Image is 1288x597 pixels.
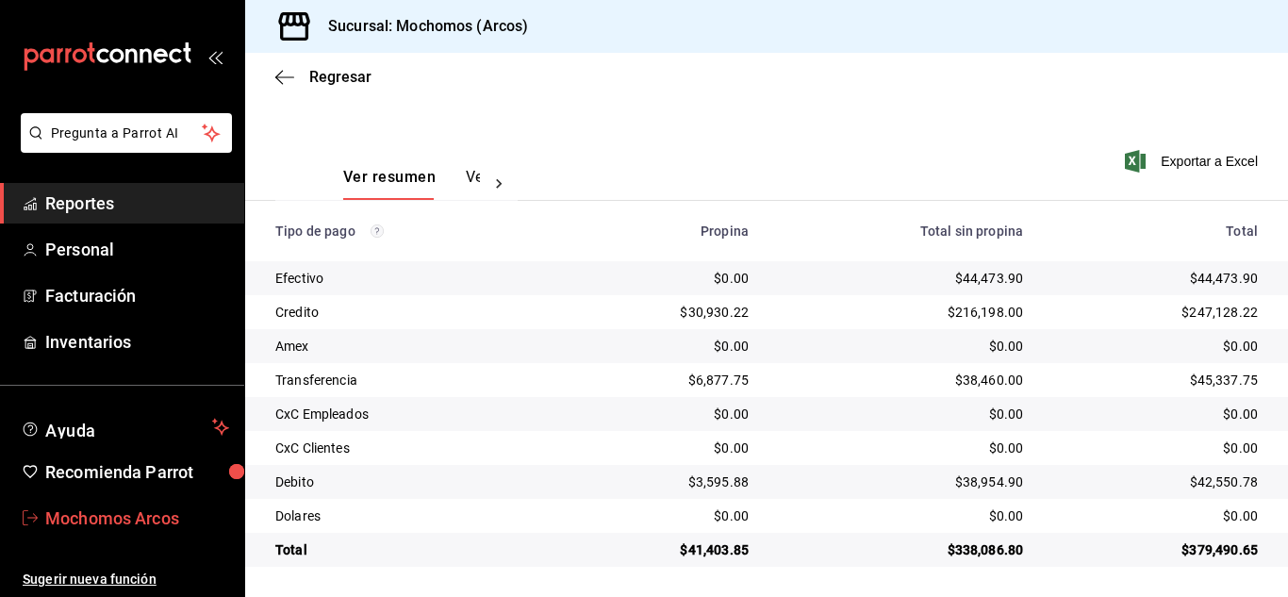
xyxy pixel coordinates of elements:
[21,113,232,153] button: Pregunta a Parrot AI
[45,283,229,308] span: Facturación
[1053,405,1258,423] div: $0.00
[275,68,372,86] button: Regresar
[207,49,223,64] button: open_drawer_menu
[45,506,229,531] span: Mochomos Arcos
[1053,224,1258,239] div: Total
[371,224,384,238] svg: Los pagos realizados con Pay y otras terminales son montos brutos.
[576,269,749,288] div: $0.00
[576,371,749,390] div: $6,877.75
[779,506,1023,525] div: $0.00
[779,303,1023,322] div: $216,198.00
[309,68,372,86] span: Regresar
[45,416,205,439] span: Ayuda
[275,540,546,559] div: Total
[466,168,537,200] button: Ver pagos
[45,459,229,485] span: Recomienda Parrot
[343,168,436,200] button: Ver resumen
[275,371,546,390] div: Transferencia
[275,439,546,457] div: CxC Clientes
[576,337,749,356] div: $0.00
[1053,506,1258,525] div: $0.00
[576,473,749,491] div: $3,595.88
[779,269,1023,288] div: $44,473.90
[576,506,749,525] div: $0.00
[313,15,528,38] h3: Sucursal: Mochomos (Arcos)
[779,473,1023,491] div: $38,954.90
[275,506,546,525] div: Dolares
[275,473,546,491] div: Debito
[576,540,749,559] div: $41,403.85
[576,303,749,322] div: $30,930.22
[275,405,546,423] div: CxC Empleados
[576,224,749,239] div: Propina
[779,405,1023,423] div: $0.00
[45,191,229,216] span: Reportes
[1053,473,1258,491] div: $42,550.78
[51,124,203,143] span: Pregunta a Parrot AI
[1053,540,1258,559] div: $379,490.65
[779,540,1023,559] div: $338,086.80
[1053,337,1258,356] div: $0.00
[13,137,232,157] a: Pregunta a Parrot AI
[23,570,229,589] span: Sugerir nueva función
[343,168,480,200] div: navigation tabs
[1129,150,1258,173] button: Exportar a Excel
[275,224,546,239] div: Tipo de pago
[275,303,546,322] div: Credito
[1053,269,1258,288] div: $44,473.90
[779,224,1023,239] div: Total sin propina
[45,237,229,262] span: Personal
[45,329,229,355] span: Inventarios
[275,337,546,356] div: Amex
[275,269,546,288] div: Efectivo
[1053,439,1258,457] div: $0.00
[576,439,749,457] div: $0.00
[1053,371,1258,390] div: $45,337.75
[576,405,749,423] div: $0.00
[779,337,1023,356] div: $0.00
[779,371,1023,390] div: $38,460.00
[779,439,1023,457] div: $0.00
[1053,303,1258,322] div: $247,128.22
